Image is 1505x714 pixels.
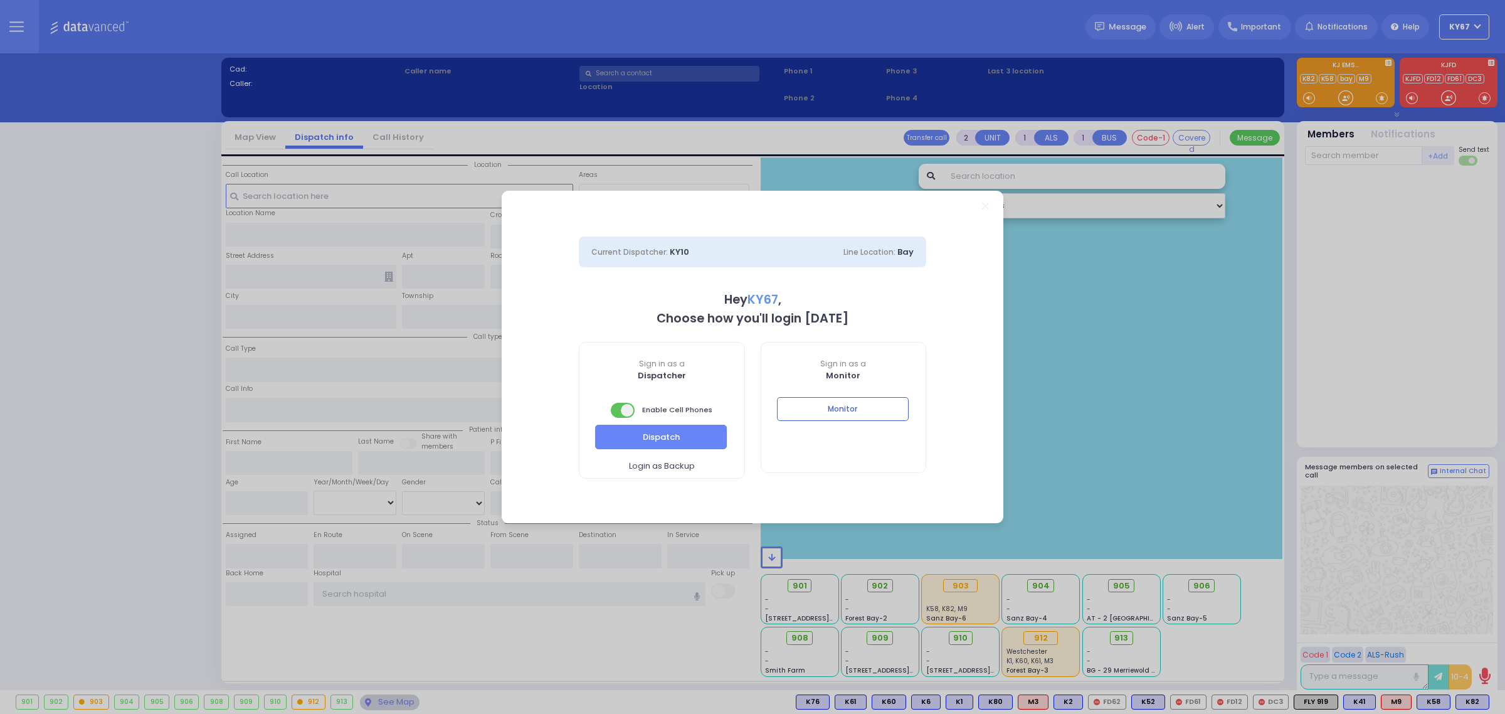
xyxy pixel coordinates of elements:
b: Hey , [724,291,781,308]
span: KY10 [670,246,689,258]
span: Login as Backup [629,460,695,472]
span: Current Dispatcher: [591,247,668,257]
b: Choose how you'll login [DATE] [657,310,848,327]
span: Sign in as a [579,358,744,370]
button: Dispatch [595,425,727,449]
span: Sign in as a [761,358,926,370]
span: Bay [897,246,914,258]
span: KY67 [747,291,778,308]
b: Dispatcher [638,370,686,381]
a: Close [982,203,989,210]
span: Line Location: [843,247,895,257]
span: Enable Cell Phones [611,402,712,419]
b: Monitor [826,370,860,381]
button: Monitor [777,397,909,421]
